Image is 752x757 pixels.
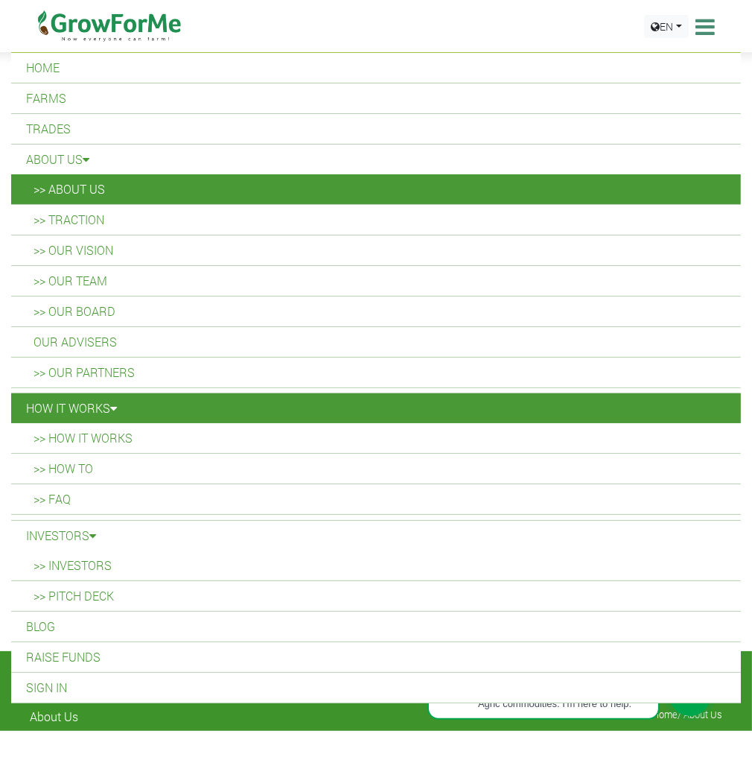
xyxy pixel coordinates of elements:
[11,327,741,357] a: Our Advisers
[11,581,741,611] a: >> Pitch Deck
[11,515,741,545] a: >> Webinar Registration
[11,145,741,174] a: About Us
[11,235,741,265] a: >> Our Vision
[11,423,741,453] a: >> How it Works
[11,673,741,703] a: Sign In
[11,484,741,514] a: >> FAQ
[11,642,741,672] a: Raise Funds
[11,358,741,387] a: >> Our Partners
[11,393,741,423] a: How it Works
[644,15,689,38] a: EN
[11,83,741,113] a: Farms
[11,388,741,418] a: >> FAQ
[11,174,741,204] a: >> About Us
[11,53,741,83] a: Home
[652,709,678,720] a: Home
[11,114,741,144] a: Trades
[11,551,741,580] a: >> Investors
[30,709,78,723] span: About Us
[11,297,741,326] a: >> Our Board
[11,266,741,296] a: >> Our Team
[11,521,741,551] a: Investors
[11,454,741,484] a: >> How To
[11,612,741,642] a: Blog
[11,205,741,235] a: >> Traction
